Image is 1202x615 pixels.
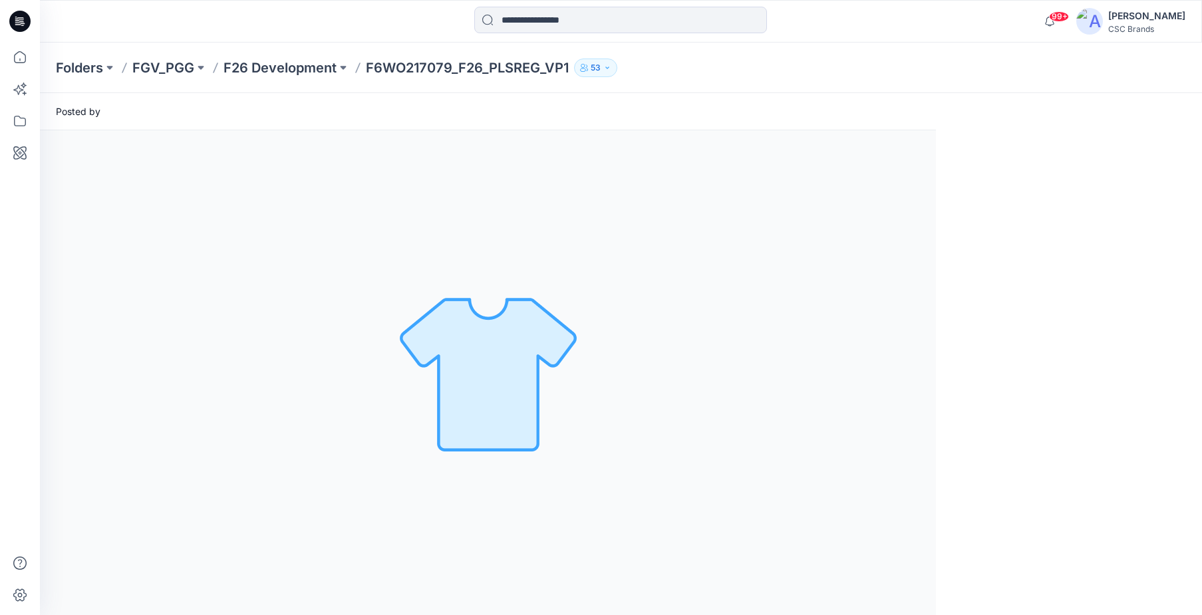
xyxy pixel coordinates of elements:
span: Posted by [56,104,100,118]
a: F26 Development [224,59,337,77]
a: Folders [56,59,103,77]
div: CSC Brands [1108,24,1185,34]
button: 53 [574,59,617,77]
img: avatar [1076,8,1103,35]
p: 53 [591,61,601,75]
p: F6WO217079_F26_PLSREG_VP1 [366,59,569,77]
a: FGV_PGG [132,59,194,77]
div: [PERSON_NAME] [1108,8,1185,24]
span: 99+ [1049,11,1069,22]
img: No Outline [395,280,581,466]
